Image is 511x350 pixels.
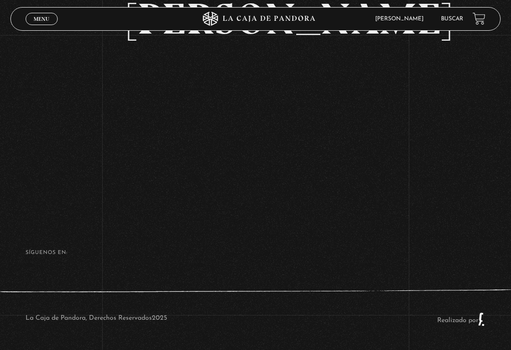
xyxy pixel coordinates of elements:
span: [PERSON_NAME] [370,16,433,22]
a: View your shopping cart [473,12,485,25]
span: Cerrar [31,24,53,31]
a: Buscar [441,16,463,22]
span: Menu [34,16,49,22]
iframe: Dailymotion video player – MARIA GABRIELA PROGRAMA [128,55,383,198]
h4: SÍguenos en: [26,250,485,255]
p: La Caja de Pandora, Derechos Reservados 2025 [26,312,167,326]
a: Realizado por [437,317,485,324]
